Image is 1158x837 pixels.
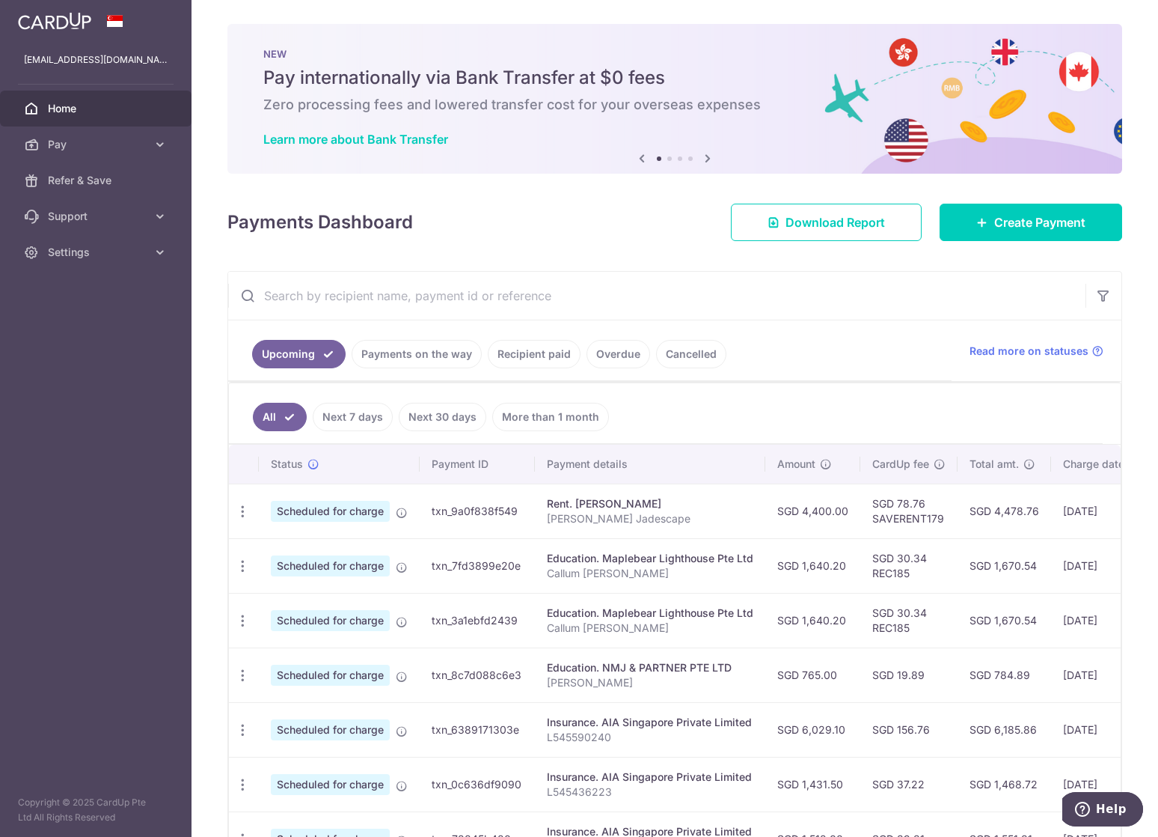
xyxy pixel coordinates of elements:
[1062,792,1143,830] iframe: Opens a widget where you can find more information
[48,173,147,188] span: Refer & Save
[48,101,147,116] span: Home
[420,593,535,648] td: txn_3a1ebfd2439
[586,340,650,368] a: Overdue
[48,209,147,224] span: Support
[34,10,64,24] span: Help
[1051,538,1153,593] td: [DATE]
[1051,648,1153,702] td: [DATE]
[420,484,535,538] td: txn_9a0f838f549
[969,344,1103,359] a: Read more on statuses
[860,702,958,757] td: SGD 156.76
[48,137,147,152] span: Pay
[958,702,1051,757] td: SGD 6,185.86
[271,719,390,740] span: Scheduled for charge
[271,610,390,631] span: Scheduled for charge
[765,648,860,702] td: SGD 765.00
[420,445,535,484] th: Payment ID
[656,340,726,368] a: Cancelled
[399,403,486,431] a: Next 30 days
[547,770,753,785] div: Insurance. AIA Singapore Private Limited
[860,484,958,538] td: SGD 78.76 SAVERENT179
[253,403,307,431] a: All
[994,213,1085,231] span: Create Payment
[777,457,815,472] span: Amount
[765,484,860,538] td: SGD 4,400.00
[958,538,1051,593] td: SGD 1,670.54
[547,606,753,621] div: Education. Maplebear Lighthouse Pte Ltd
[547,660,753,675] div: Education. NMJ & PARTNER PTE LTD
[765,702,860,757] td: SGD 6,029.10
[785,213,885,231] span: Download Report
[547,621,753,636] p: Callum [PERSON_NAME]
[24,52,168,67] p: [EMAIL_ADDRESS][DOMAIN_NAME]
[18,12,91,30] img: CardUp
[958,757,1051,812] td: SGD 1,468.72
[765,757,860,812] td: SGD 1,431.50
[492,403,609,431] a: More than 1 month
[263,96,1086,114] h6: Zero processing fees and lowered transfer cost for your overseas expenses
[420,702,535,757] td: txn_6389171303e
[547,496,753,511] div: Rent. [PERSON_NAME]
[263,48,1086,60] p: NEW
[958,593,1051,648] td: SGD 1,670.54
[547,730,753,745] p: L545590240
[731,204,922,241] a: Download Report
[420,648,535,702] td: txn_8c7d088c6e3
[535,445,765,484] th: Payment details
[872,457,929,472] span: CardUp fee
[228,272,1085,320] input: Search by recipient name, payment id or reference
[263,66,1086,90] h5: Pay internationally via Bank Transfer at $0 fees
[547,566,753,581] p: Callum [PERSON_NAME]
[352,340,482,368] a: Payments on the way
[860,648,958,702] td: SGD 19.89
[227,24,1122,174] img: Bank transfer banner
[969,344,1088,359] span: Read more on statuses
[860,757,958,812] td: SGD 37.22
[547,511,753,526] p: [PERSON_NAME] Jadescape
[227,209,413,236] h4: Payments Dashboard
[420,538,535,593] td: txn_7fd3899e20e
[420,757,535,812] td: txn_0c636df9090
[252,340,346,368] a: Upcoming
[547,675,753,690] p: [PERSON_NAME]
[48,245,147,260] span: Settings
[1063,457,1124,472] span: Charge date
[1051,593,1153,648] td: [DATE]
[547,715,753,730] div: Insurance. AIA Singapore Private Limited
[765,593,860,648] td: SGD 1,640.20
[1051,702,1153,757] td: [DATE]
[271,665,390,686] span: Scheduled for charge
[313,403,393,431] a: Next 7 days
[488,340,580,368] a: Recipient paid
[547,551,753,566] div: Education. Maplebear Lighthouse Pte Ltd
[1051,757,1153,812] td: [DATE]
[547,785,753,800] p: L545436223
[271,501,390,522] span: Scheduled for charge
[860,538,958,593] td: SGD 30.34 REC185
[969,457,1019,472] span: Total amt.
[271,556,390,576] span: Scheduled for charge
[271,457,303,472] span: Status
[940,204,1122,241] a: Create Payment
[271,774,390,795] span: Scheduled for charge
[860,593,958,648] td: SGD 30.34 REC185
[263,132,448,147] a: Learn more about Bank Transfer
[958,648,1051,702] td: SGD 784.89
[765,538,860,593] td: SGD 1,640.20
[958,484,1051,538] td: SGD 4,478.76
[1051,484,1153,538] td: [DATE]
